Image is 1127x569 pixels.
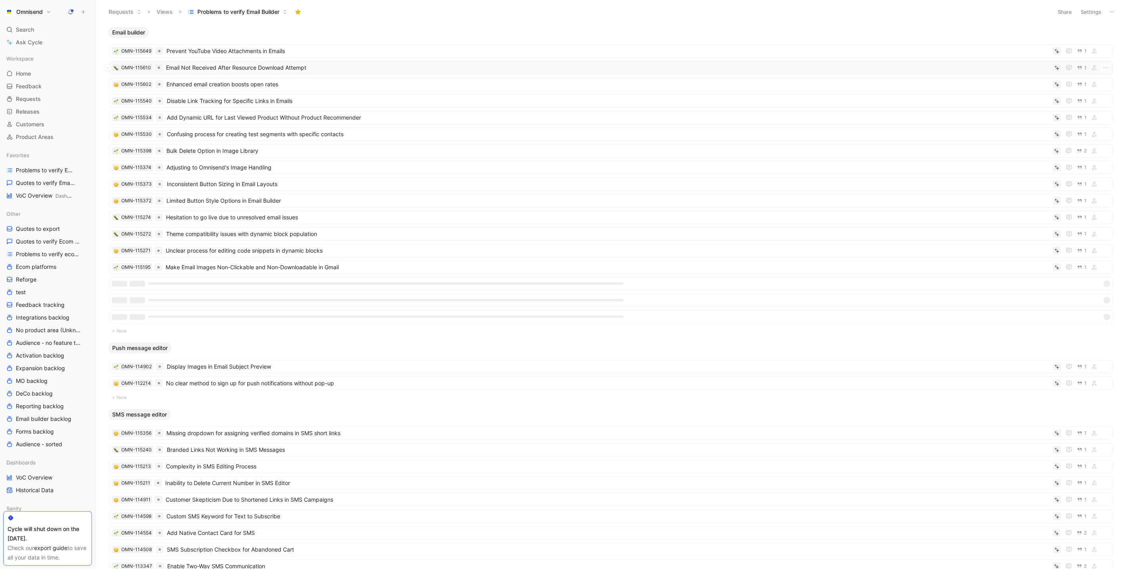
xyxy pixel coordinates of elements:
span: Integrations backlog [16,314,69,322]
span: 1 [1084,431,1087,436]
span: 1 [1084,547,1087,552]
a: 🌱OMN-115398Bulk Delete Option in Image Library2 [109,144,1113,158]
img: 🐛 [114,232,118,237]
img: Omnisend [5,8,13,16]
button: 1 [1075,80,1088,89]
button: 1 [1075,445,1088,454]
button: 1 [1075,47,1088,55]
button: 🤔 [113,547,119,552]
div: OMN-115272 [121,230,151,238]
img: 🌱 [114,564,118,569]
span: Dashboards [6,459,36,466]
div: 🤔 [113,430,119,436]
a: export guide [34,544,67,551]
span: Email builder backlog [16,415,71,423]
button: 🌱 [113,530,119,536]
span: Requests [16,95,41,103]
span: Customers [16,120,44,128]
button: SMS message editor [108,409,171,420]
img: 🤔 [114,548,118,552]
a: 🤔OMN-115213Complexity in SMS Editing Process1 [109,460,1113,473]
div: OMN-115530 [121,130,152,138]
div: 🐛 [113,215,119,220]
span: Theme compatibility issues with dynamic block population [166,229,1050,239]
a: Reforge [3,274,92,285]
span: 1 [1084,514,1087,519]
span: 1 [1084,248,1087,253]
a: Email builder backlog [3,413,92,425]
img: 🐛 [114,66,118,70]
span: 2 [1084,148,1087,153]
span: 1 [1084,364,1087,369]
button: 1 [1075,246,1088,255]
button: 🌱 [113,98,119,104]
button: 1 [1075,263,1088,272]
span: No clear method to sign up for push notifications without pop-up [166,379,1050,388]
span: Quotes to export [16,225,60,233]
img: 🤔 [114,431,118,436]
span: 1 [1084,232,1087,236]
span: Quotes to verify Email builder [16,179,75,187]
div: OMN-114911 [121,496,151,504]
span: Forms backlog [16,428,54,436]
img: 🤔 [114,381,118,386]
button: 1 [1075,379,1088,388]
a: 🐛OMN-115274Hesitation to go live due to unresolved email issues1 [109,211,1113,224]
a: Feedback tracking [3,299,92,311]
span: 1 [1084,82,1087,87]
span: Releases [16,108,40,116]
a: Audience - no feature tag [3,337,92,349]
a: No product area (Unknowns) [3,324,92,336]
span: Expansion backlog [16,364,65,372]
div: OMN-115610 [121,64,151,72]
span: Ask Cycle [16,38,42,47]
button: 🌱 [113,364,119,369]
button: 1 [1075,213,1088,222]
a: Activation backlog [3,350,92,362]
div: OMN-115372 [121,197,151,205]
img: 🤔 [114,249,118,253]
div: Push message editorNew [105,343,1117,403]
span: Custom SMS Keyword for Text to Subscribe [166,512,1050,521]
button: Requests [105,6,145,18]
button: 🤔 [113,181,119,187]
img: 🌱 [114,514,118,519]
button: 🐛 [113,447,119,453]
a: 🤔OMN-114911Customer Skepticism Due to Shortened Links in SMS Campaigns1 [109,493,1113,506]
span: 1 [1084,99,1087,103]
span: 1 [1084,65,1087,70]
span: Unclear process for editing code snippets in dynamic blocks [166,246,1050,255]
span: Audience - sorted [16,440,62,448]
button: 🤔 [113,131,119,137]
button: 1 [1075,113,1088,122]
span: 1 [1084,497,1087,502]
div: OMN-115356 [121,429,151,437]
span: Email Not Received After Resource Download Attempt [166,63,1050,72]
div: OMN-115195 [121,263,151,271]
a: 🤔OMN-115373Inconsistent Button Sizing in Email Layouts1 [109,177,1113,191]
span: Missing dropdown for assigning verified domains in SMS short links [166,428,1050,438]
div: OMN-115373 [121,180,152,188]
button: 🌱 [113,265,119,270]
button: 1 [1075,512,1088,521]
span: Enhanced email creation boosts open rates [166,80,1050,89]
button: 1 [1075,163,1088,172]
div: OMN-115540 [121,97,152,105]
a: 🤔OMN-115372Limited Button Style Options in Email Builder1 [109,194,1113,207]
button: 1 [1075,462,1088,471]
span: MO backlog [16,377,48,385]
div: 🐛 [113,231,119,237]
button: 🌱 [113,563,119,569]
div: Cycle will shut down on the [DATE]. [8,524,88,543]
div: Check our to save all your data in time. [8,543,88,562]
span: 1 [1084,49,1087,53]
img: 🌱 [114,265,118,270]
div: OMN-115211 [121,479,150,487]
button: 1 [1075,196,1088,205]
div: Other [3,208,92,220]
img: 🐛 [114,448,118,453]
img: 🤔 [114,481,118,486]
a: Quotes to verify Email builder [3,177,92,189]
a: Feedback [3,80,92,92]
a: VoC Overview [3,472,92,483]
